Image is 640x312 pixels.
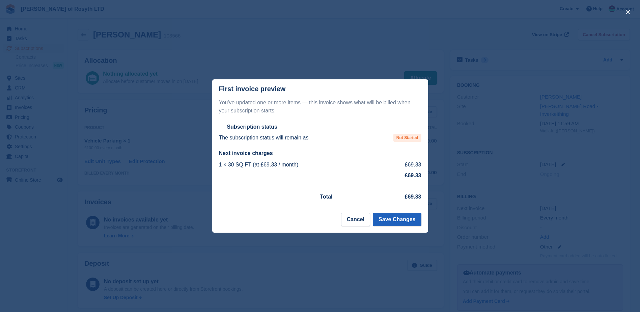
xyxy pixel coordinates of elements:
h2: Next invoice charges [219,150,421,157]
strong: Total [320,194,333,200]
button: Cancel [341,213,370,226]
p: You've updated one or more items — this invoice shows what will be billed when your subscription ... [219,99,421,115]
button: Save Changes [373,213,421,226]
strong: £69.33 [405,194,421,200]
span: Not Started [393,134,421,142]
button: close [622,7,633,18]
p: The subscription status will remain as [219,134,309,142]
p: First invoice preview [219,85,286,93]
td: 1 × 30 SQ FT (at £69.33 / month) [219,159,387,170]
h2: Subscription status [227,124,277,130]
td: £69.33 [386,159,421,170]
strong: £69.33 [405,173,421,178]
